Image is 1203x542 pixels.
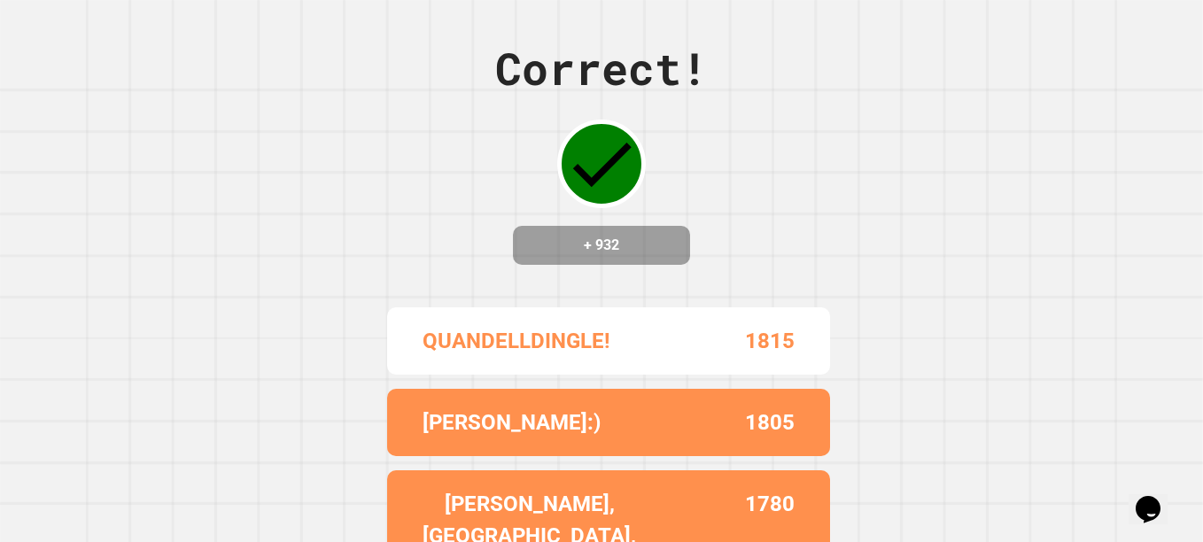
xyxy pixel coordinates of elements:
p: [PERSON_NAME]:) [423,406,601,438]
iframe: chat widget [1129,471,1185,524]
p: 1805 [745,406,795,438]
p: QUANDELLDINGLE! [423,325,610,357]
p: 1815 [745,325,795,357]
h4: + 932 [531,235,672,256]
div: Correct! [495,35,708,102]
